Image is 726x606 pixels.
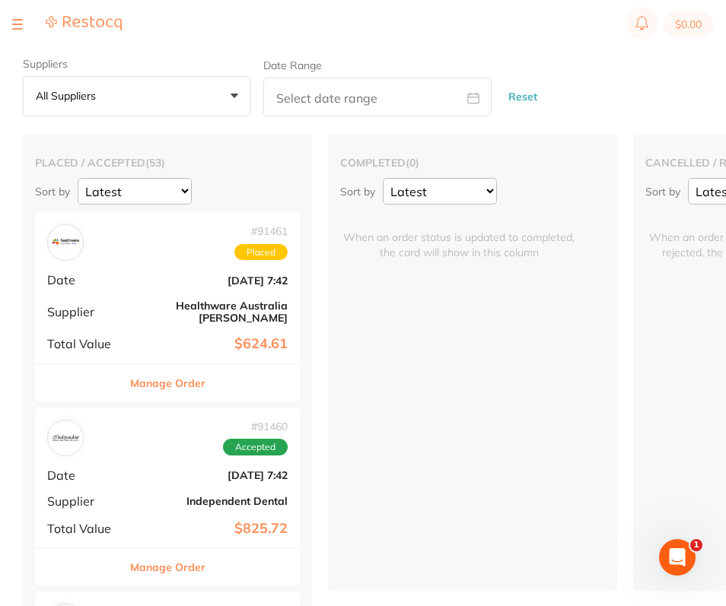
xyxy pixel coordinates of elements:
span: # 91461 [234,225,288,237]
h2: placed / accepted ( 53 ) [35,156,300,170]
button: $0.00 [663,12,714,36]
iframe: Intercom live chat [659,539,696,576]
span: Date [47,468,123,482]
input: Select date range [263,78,492,116]
span: Placed [234,244,288,261]
span: Date [47,273,123,287]
b: Healthware Australia [PERSON_NAME] [135,300,288,324]
img: Healthware Australia Ridley [51,228,80,257]
b: [DATE] 7:42 [135,274,288,287]
label: Date Range [263,59,322,71]
a: Restocq Logo [46,15,122,33]
div: Independent Dental#91460AcceptedDate[DATE] 7:42SupplierIndependent DentalTotal Value$825.72Manage... [35,408,300,586]
h2: completed ( 0 ) [340,156,605,170]
span: Supplier [47,305,123,319]
span: Supplier [47,494,123,508]
p: Sort by [645,185,680,198]
button: Manage Order [130,365,205,401]
b: Independent Dental [135,495,288,507]
button: Manage Order [130,549,205,585]
p: All suppliers [36,89,102,103]
label: Suppliers [23,58,251,70]
span: Total Value [47,522,123,535]
span: # 91460 [223,420,288,433]
span: 1 [690,539,702,551]
button: Reset [504,77,542,117]
img: Independent Dental [51,424,80,452]
div: Healthware Australia Ridley#91461PlacedDate[DATE] 7:42SupplierHealthware Australia [PERSON_NAME]T... [35,212,300,401]
span: Accepted [223,439,288,455]
b: $624.61 [135,336,288,352]
p: Sort by [340,185,375,198]
b: $825.72 [135,521,288,537]
b: [DATE] 7:42 [135,469,288,481]
span: Total Value [47,337,123,351]
button: All suppliers [23,76,251,117]
img: Restocq Logo [46,15,122,31]
p: Sort by [35,185,70,198]
span: When an order status is updated to completed, the card will show in this column [340,212,578,260]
